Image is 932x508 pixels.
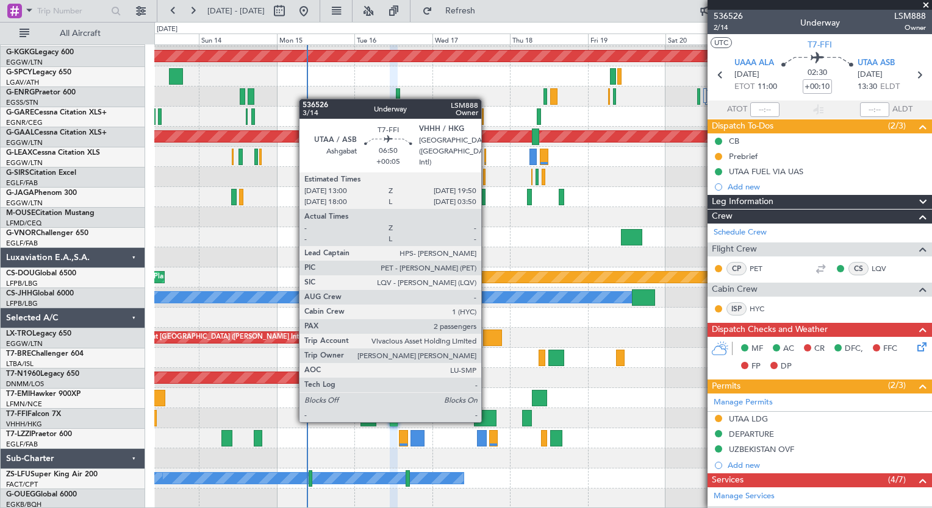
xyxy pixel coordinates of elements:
[665,34,743,44] div: Sat 20
[6,431,31,438] span: T7-LZZI
[6,230,88,237] a: G-VNORChallenger 650
[729,166,803,177] div: UTAA FUEL VIA UAS
[6,109,107,116] a: G-GARECessna Citation XLS+
[121,34,199,44] div: Sat 13
[13,24,132,43] button: All Aircraft
[6,350,31,358] span: T7-BRE
[207,5,265,16] span: [DATE] - [DATE]
[6,169,76,177] a: G-SIRSCitation Excel
[6,480,38,489] a: FACT/CPT
[6,270,76,277] a: CS-DOUGlobal 6500
[726,302,747,316] div: ISP
[712,323,828,337] span: Dispatch Checks and Weather
[714,490,775,503] a: Manage Services
[712,195,773,209] span: Leg Information
[6,491,35,498] span: G-OUEG
[6,158,43,168] a: EGGW/LTN
[872,263,899,274] a: LQV
[858,57,895,69] span: UTAA ASB
[6,379,44,389] a: DNMM/LOS
[6,178,38,188] a: EGLF/FAB
[6,49,74,56] a: G-KGKGLegacy 600
[714,23,743,33] span: 2/14
[6,69,71,76] a: G-SPCYLegacy 650
[712,473,744,487] span: Services
[6,138,43,147] a: EGGW/LTN
[6,109,34,116] span: G-GARE
[6,290,74,297] a: CS-JHHGlobal 6000
[758,81,777,93] span: 11:00
[808,38,832,51] span: T7-FFI
[858,69,883,81] span: [DATE]
[6,411,27,418] span: T7-FFI
[712,242,757,256] span: Flight Crew
[728,182,926,192] div: Add new
[781,361,792,373] span: DP
[32,29,129,38] span: All Aircraft
[6,89,76,96] a: G-ENRGPraetor 600
[6,169,29,177] span: G-SIRS
[814,343,825,355] span: CR
[6,129,34,136] span: G-GAAL
[729,151,758,161] div: Prebrief
[734,69,759,81] span: [DATE]
[712,119,773,133] span: Dispatch To-Dos
[6,199,43,208] a: EGGW/LTN
[712,379,740,393] span: Permits
[6,149,32,157] span: G-LEAX
[6,370,40,378] span: T7-N1960
[277,34,354,44] div: Mon 15
[6,350,84,358] a: T7-BREChallenger 604
[808,67,827,79] span: 02:30
[894,23,926,33] span: Owner
[750,303,777,314] a: HYC
[880,81,900,93] span: ELDT
[6,118,43,127] a: EGNR/CEG
[6,359,34,369] a: LTBA/ISL
[6,431,72,438] a: T7-LZZIPraetor 600
[714,10,743,23] span: 536526
[6,210,35,217] span: M-OUSE
[712,283,758,297] span: Cabin Crew
[6,400,42,409] a: LFMN/NCE
[6,330,32,337] span: LX-TRO
[37,2,107,20] input: Trip Number
[6,129,107,136] a: G-GAALCessna Citation XLS+
[894,10,926,23] span: LSM888
[800,16,840,29] div: Underway
[6,390,30,398] span: T7-EMI
[6,69,32,76] span: G-SPCY
[883,343,897,355] span: FFC
[892,104,912,116] span: ALDT
[6,219,41,228] a: LFMD/CEQ
[435,7,486,15] span: Refresh
[432,34,510,44] div: Wed 17
[888,473,906,486] span: (4/7)
[510,34,587,44] div: Thu 18
[712,210,733,224] span: Crew
[783,343,794,355] span: AC
[6,78,39,87] a: LGAV/ATH
[750,102,780,117] input: --:--
[105,328,303,347] div: Unplanned Maint [GEOGRAPHIC_DATA] ([PERSON_NAME] Intl)
[6,49,35,56] span: G-KGKG
[729,444,794,454] div: UZBEKISTAN OVF
[858,81,877,93] span: 13:30
[6,420,42,429] a: VHHH/HKG
[199,34,276,44] div: Sun 14
[750,263,777,274] a: PET
[888,379,906,392] span: (2/3)
[6,370,79,378] a: T7-N1960Legacy 650
[6,390,81,398] a: T7-EMIHawker 900XP
[6,189,77,197] a: G-JAGAPhenom 300
[417,1,490,21] button: Refresh
[6,149,100,157] a: G-LEAXCessna Citation XLS
[6,210,95,217] a: M-OUSECitation Mustang
[848,262,869,275] div: CS
[588,34,665,44] div: Fri 19
[6,98,38,107] a: EGSS/STN
[6,189,34,197] span: G-JAGA
[6,290,32,297] span: CS-JHH
[6,239,38,248] a: EGLF/FAB
[728,460,926,470] div: Add new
